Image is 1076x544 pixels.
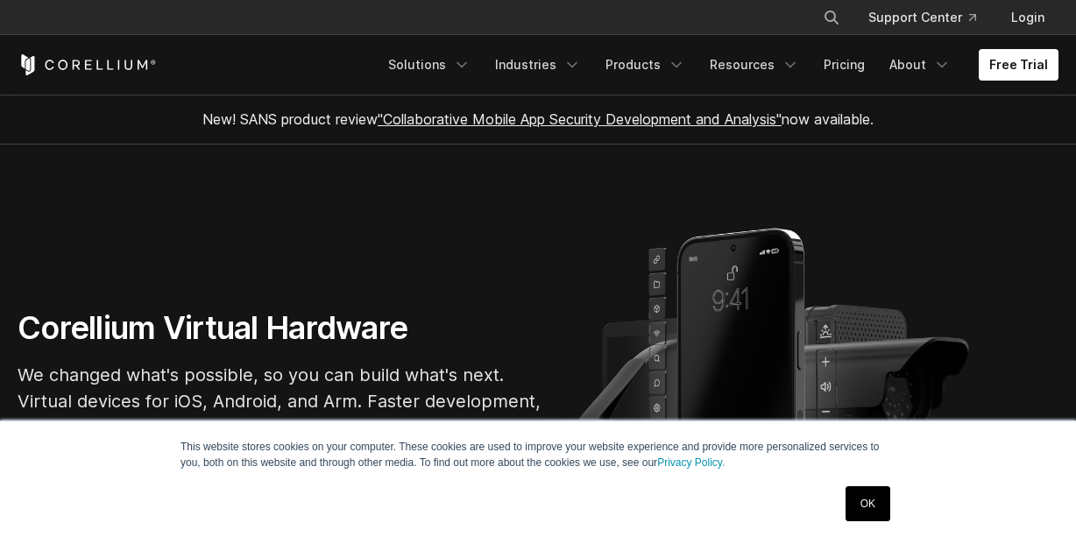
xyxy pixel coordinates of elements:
a: Products [595,49,696,81]
a: Free Trial [979,49,1058,81]
span: New! SANS product review now available. [202,110,874,128]
a: About [879,49,961,81]
button: Search [816,2,847,33]
a: Privacy Policy. [657,456,725,469]
a: Corellium Home [18,54,157,75]
p: This website stores cookies on your computer. These cookies are used to improve your website expe... [181,439,895,470]
div: Navigation Menu [378,49,1058,81]
a: Pricing [813,49,875,81]
a: "Collaborative Mobile App Security Development and Analysis" [378,110,782,128]
a: OK [846,486,890,521]
a: Solutions [378,49,481,81]
a: Industries [485,49,591,81]
div: Navigation Menu [802,2,1058,33]
a: Support Center [854,2,990,33]
a: Login [997,2,1058,33]
h1: Corellium Virtual Hardware [18,308,543,348]
a: Resources [699,49,810,81]
p: We changed what's possible, so you can build what's next. Virtual devices for iOS, Android, and A... [18,362,543,441]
